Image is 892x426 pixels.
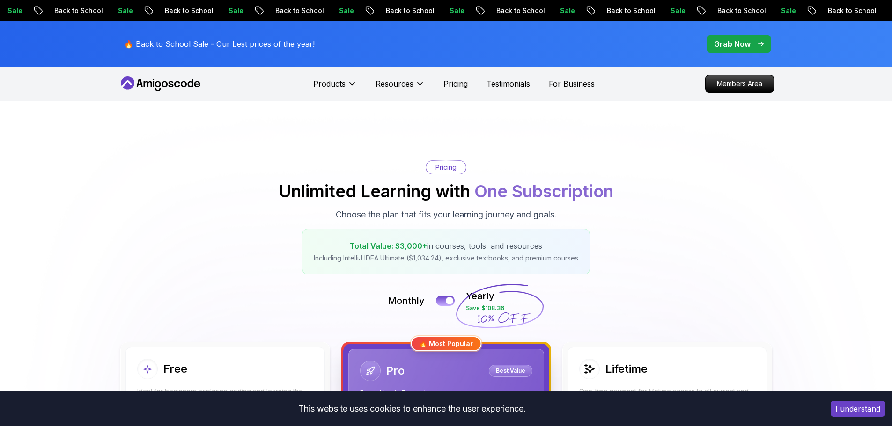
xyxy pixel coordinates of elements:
[137,387,313,405] p: Ideal for beginners exploring coding and learning the basics for free.
[279,182,613,201] h2: Unlimited Learning with
[7,398,817,419] div: This website uses cookies to enhance the user experience.
[709,6,773,15] p: Back to School
[314,240,578,252] p: in courses, tools, and resources
[443,78,468,89] a: Pricing
[331,6,361,15] p: Sale
[376,78,425,97] button: Resources
[313,78,357,97] button: Products
[376,78,413,89] p: Resources
[350,241,427,251] span: Total Value: $3,000+
[579,387,755,405] p: One-time payment for lifetime access to all current and future courses.
[487,78,530,89] a: Testimonials
[598,6,662,15] p: Back to School
[705,75,774,93] a: Members Area
[377,6,441,15] p: Back to School
[110,6,140,15] p: Sale
[220,6,250,15] p: Sale
[388,294,425,307] p: Monthly
[773,6,803,15] p: Sale
[831,401,885,417] button: Accept cookies
[552,6,582,15] p: Sale
[488,6,552,15] p: Back to School
[163,361,187,376] h2: Free
[267,6,331,15] p: Back to School
[386,363,405,378] h2: Pro
[662,6,692,15] p: Sale
[714,38,751,50] p: Grab Now
[435,163,457,172] p: Pricing
[605,361,648,376] h2: Lifetime
[313,78,346,89] p: Products
[124,38,315,50] p: 🔥 Back to School Sale - Our best prices of the year!
[156,6,220,15] p: Back to School
[360,389,532,398] p: Everything in Free, plus
[314,253,578,263] p: Including IntelliJ IDEA Ultimate ($1,034.24), exclusive textbooks, and premium courses
[336,208,557,221] p: Choose the plan that fits your learning journey and goals.
[549,78,595,89] a: For Business
[819,6,883,15] p: Back to School
[474,181,613,202] span: One Subscription
[46,6,110,15] p: Back to School
[490,366,531,375] p: Best Value
[441,6,471,15] p: Sale
[706,75,774,92] p: Members Area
